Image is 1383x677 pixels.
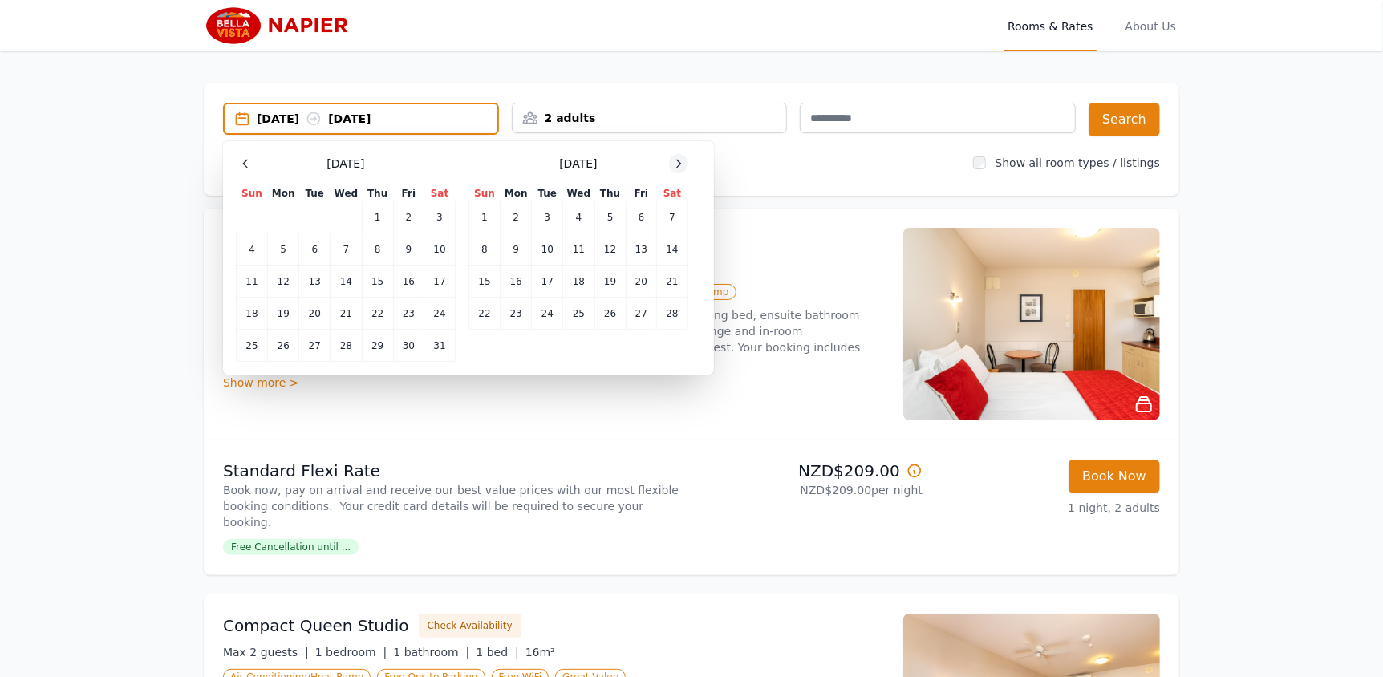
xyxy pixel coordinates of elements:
[588,284,736,300] span: Air Conditioning/Heat Pump
[698,460,923,482] p: NZD$209.00
[393,266,424,298] td: 16
[935,500,1160,516] p: 1 night, 2 adults
[1069,460,1160,493] button: Book Now
[362,330,393,362] td: 29
[563,266,594,298] td: 18
[268,298,299,330] td: 19
[424,330,456,362] td: 31
[563,201,594,233] td: 4
[223,460,685,482] p: Standard Flexi Rate
[525,646,555,659] span: 16m²
[501,266,532,298] td: 16
[393,186,424,201] th: Fri
[657,186,688,201] th: Sat
[469,186,501,201] th: Sun
[626,233,656,266] td: 13
[626,266,656,298] td: 20
[362,233,393,266] td: 8
[563,186,594,201] th: Wed
[501,233,532,266] td: 9
[419,614,521,638] button: Check Availability
[1089,103,1160,136] button: Search
[626,201,656,233] td: 6
[237,186,268,201] th: Sun
[326,156,364,172] span: [DATE]
[362,201,393,233] td: 1
[223,482,685,530] p: Book now, pay on arrival and receive our best value prices with our most flexible booking conditi...
[469,233,501,266] td: 8
[424,201,456,233] td: 3
[237,330,268,362] td: 25
[237,266,268,298] td: 11
[331,266,362,298] td: 14
[698,482,923,498] p: NZD$209.00 per night
[563,298,594,330] td: 25
[626,298,656,330] td: 27
[532,201,563,233] td: 3
[299,186,331,201] th: Tue
[476,646,518,659] span: 1 bed |
[204,6,359,45] img: Bella Vista Napier
[299,233,331,266] td: 6
[469,298,501,330] td: 22
[424,186,456,201] th: Sat
[331,233,362,266] td: 7
[331,186,362,201] th: Wed
[331,298,362,330] td: 21
[299,298,331,330] td: 20
[223,539,359,555] span: Free Cancellation until ...
[268,330,299,362] td: 26
[257,111,497,127] div: [DATE] [DATE]
[657,201,688,233] td: 7
[469,201,501,233] td: 1
[424,298,456,330] td: 24
[657,233,688,266] td: 14
[996,156,1160,169] label: Show all room types / listings
[393,298,424,330] td: 23
[594,233,626,266] td: 12
[393,233,424,266] td: 9
[299,266,331,298] td: 13
[362,266,393,298] td: 15
[594,201,626,233] td: 5
[657,266,688,298] td: 21
[237,298,268,330] td: 18
[513,110,787,126] div: 2 adults
[559,156,597,172] span: [DATE]
[223,614,409,637] h3: Compact Queen Studio
[626,186,656,201] th: Fri
[424,233,456,266] td: 10
[594,298,626,330] td: 26
[237,233,268,266] td: 4
[424,266,456,298] td: 17
[223,375,884,391] div: Show more >
[393,201,424,233] td: 2
[532,186,563,201] th: Tue
[331,330,362,362] td: 28
[532,233,563,266] td: 10
[532,298,563,330] td: 24
[362,298,393,330] td: 22
[299,330,331,362] td: 27
[315,646,387,659] span: 1 bedroom |
[362,186,393,201] th: Thu
[501,186,532,201] th: Mon
[501,298,532,330] td: 23
[532,266,563,298] td: 17
[563,233,594,266] td: 11
[594,186,626,201] th: Thu
[393,646,469,659] span: 1 bathroom |
[501,201,532,233] td: 2
[594,266,626,298] td: 19
[268,186,299,201] th: Mon
[393,330,424,362] td: 30
[223,646,309,659] span: Max 2 guests |
[268,233,299,266] td: 5
[657,298,688,330] td: 28
[268,266,299,298] td: 12
[469,266,501,298] td: 15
